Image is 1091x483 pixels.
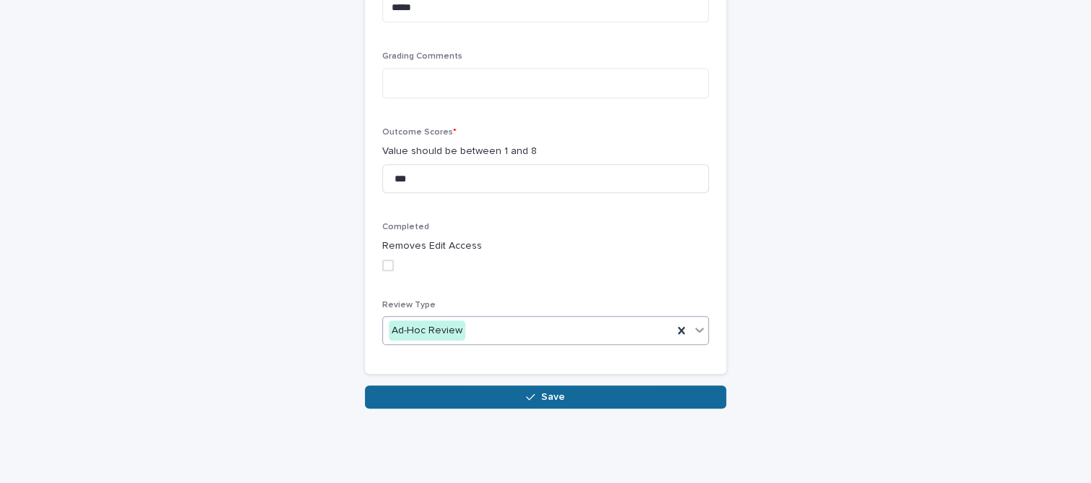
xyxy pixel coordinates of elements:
[382,128,457,137] span: Outcome Scores
[365,385,726,409] button: Save
[382,52,462,61] span: Grading Comments
[382,144,709,159] p: Value should be between 1 and 8
[389,320,465,341] div: Ad-Hoc Review
[382,301,436,309] span: Review Type
[541,392,565,402] span: Save
[382,239,709,254] p: Removes Edit Access
[382,223,429,231] span: Completed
